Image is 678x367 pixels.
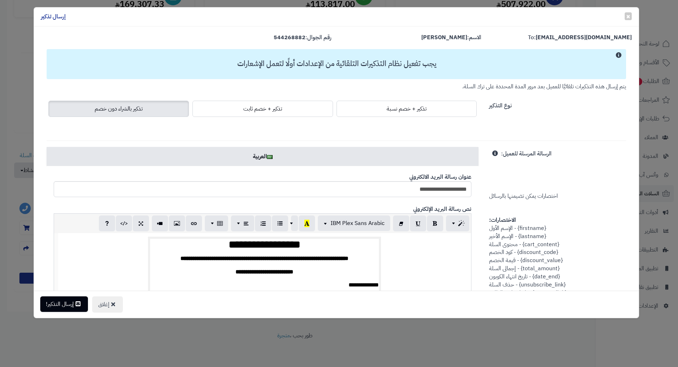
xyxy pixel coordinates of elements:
b: عنوان رسالة البريد الالكتروني [409,173,471,181]
label: الاسم: [421,34,481,42]
label: الرسالة المرسلة للعميل: [501,147,552,158]
span: IBM Plex Sans Arabic [331,219,385,227]
button: إرسال التذكير! [40,296,88,312]
strong: [PERSON_NAME] [421,33,467,42]
span: اختصارات يمكن تضيمنها بالرسائل {firstname} - الإسم الأول {lastname} - الإسم الأخير {cart_content}... [489,149,566,297]
label: To: [528,34,632,42]
strong: الاختصارات: [489,216,516,224]
h4: إرسال تذكير [41,13,66,21]
img: ar.png [267,155,273,159]
strong: [EMAIL_ADDRESS][DOMAIN_NAME] [536,33,632,42]
h3: يجب تفعيل نظام التذكيرات التلقائية من الإعدادات أولًا لتعمل الإشعارات [50,60,623,68]
b: نص رسالة البريد الإلكتروني [413,205,471,213]
span: تذكير بالشراء دون خصم [95,105,143,113]
span: تذكير + خصم ثابت [243,105,282,113]
span: تذكير + خصم نسبة [387,105,427,113]
span: × [626,11,630,22]
a: العربية [47,147,478,166]
strong: 544268882 [274,33,305,42]
button: إغلاق [92,296,123,313]
small: يتم إرسال هذه التذكيرات تلقائيًا للعميل بعد مرور المدة المحددة على ترك السلة. [462,82,626,91]
label: نوع التذكير [489,99,512,110]
label: رقم الجوال: [274,34,331,42]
